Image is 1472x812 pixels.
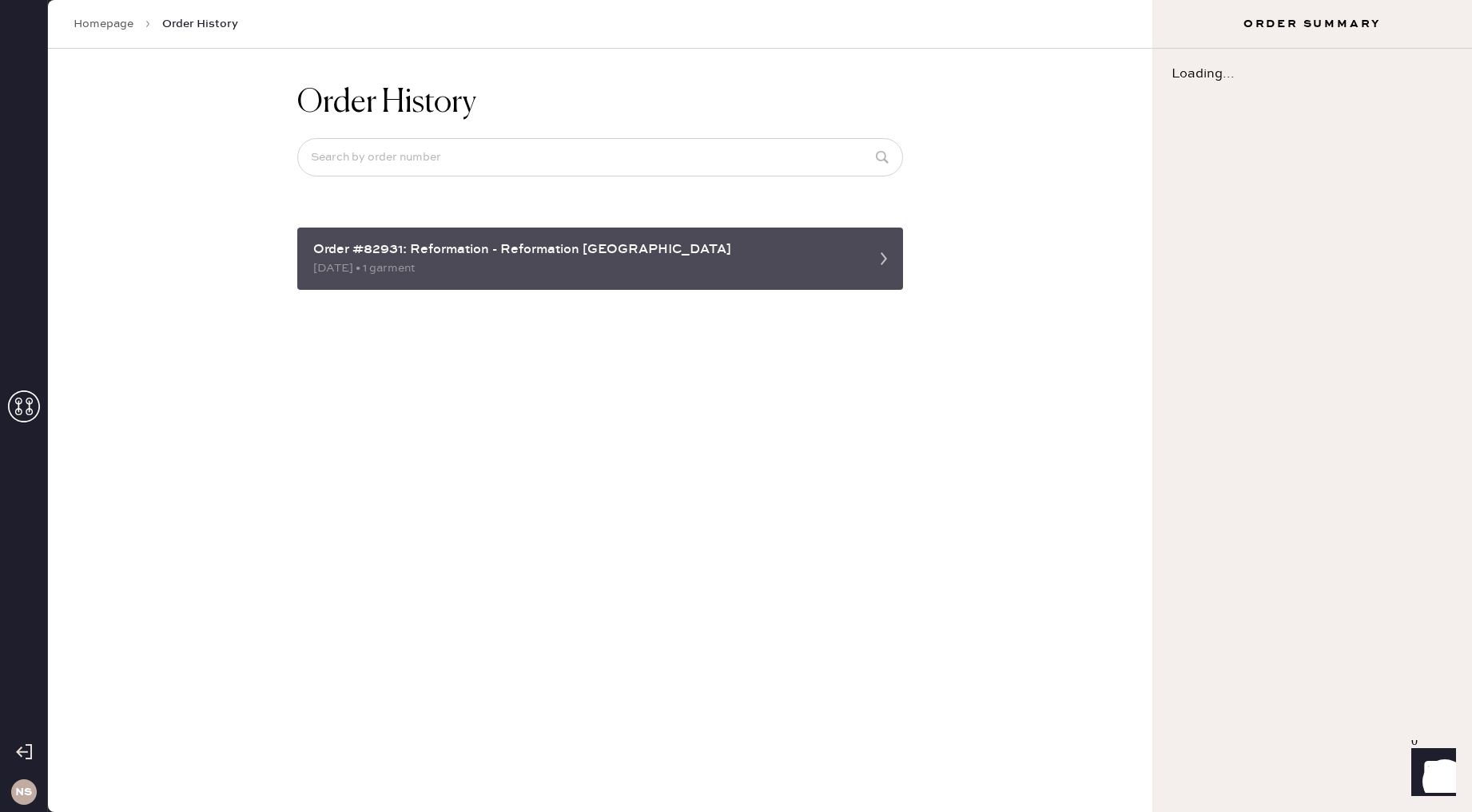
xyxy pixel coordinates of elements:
iframe: Front Chat [1396,740,1465,809]
div: Loading... [1152,49,1472,100]
h3: NS [15,786,32,798]
input: Search by order number [297,138,903,176]
div: Order #82931: Reformation - Reformation [GEOGRAPHIC_DATA] [313,240,858,259]
h3: Order Summary [1152,16,1472,32]
span: Order History [162,16,238,32]
h1: Order History [297,84,476,122]
a: Homepage [74,16,133,32]
div: [DATE] • 1 garment [313,259,858,277]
